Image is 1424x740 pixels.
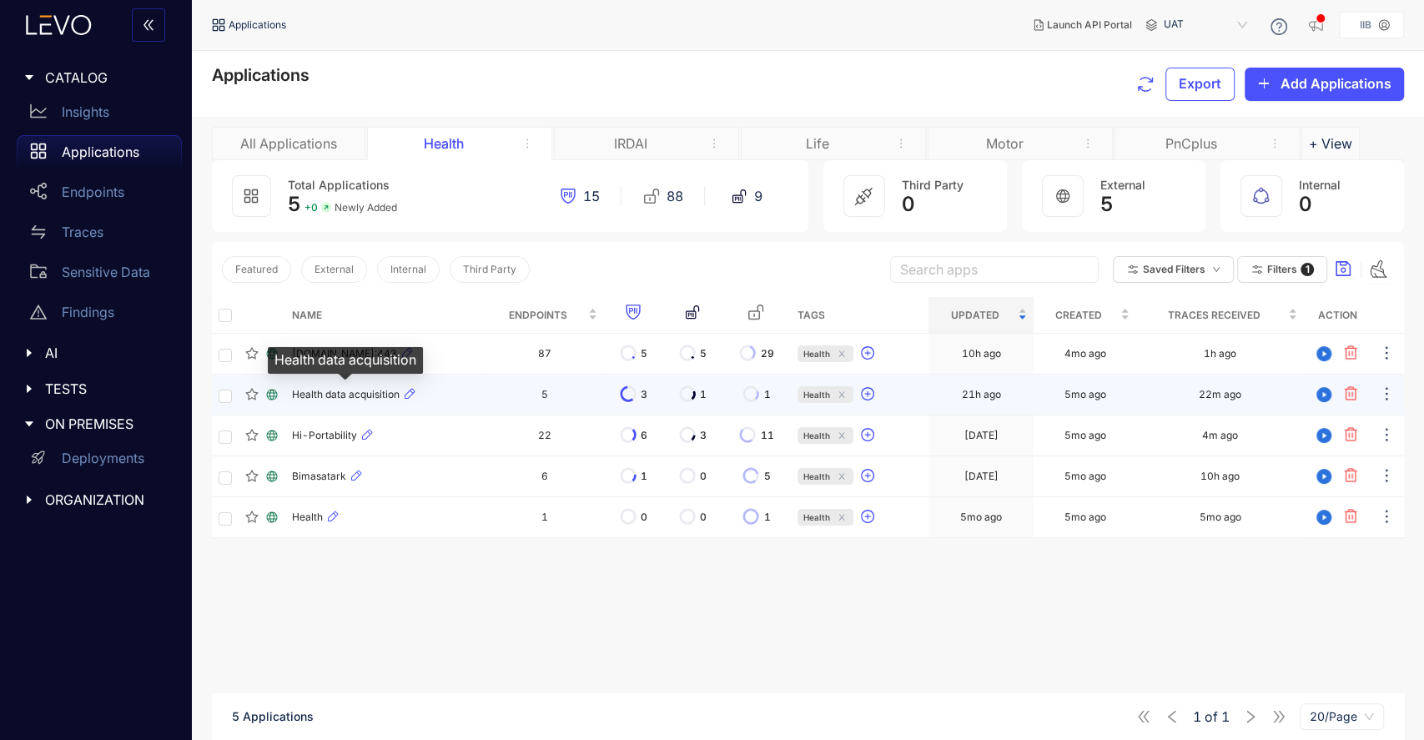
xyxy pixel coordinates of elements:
[485,334,604,375] td: 87
[755,136,880,151] div: Life
[942,136,1067,151] div: Motor
[1304,297,1371,334] th: Action
[485,456,604,497] td: 6
[1311,387,1336,402] span: play-circle
[10,406,182,441] div: ON PREMISES
[1378,426,1395,446] span: ellipsis
[1311,428,1336,443] span: play-circle
[17,175,182,215] a: Endpoints
[1074,136,1102,151] button: remove
[1299,178,1341,192] span: Internal
[1378,345,1395,364] span: ellipsis
[1136,297,1304,334] th: Traces Received
[245,347,259,360] span: star
[836,390,848,399] span: close
[485,297,604,334] th: Endpoints
[288,178,390,192] span: Total Applications
[10,335,182,370] div: AI
[836,472,848,481] span: close
[1165,68,1235,101] button: Export
[1377,504,1396,531] button: ellipsis
[1299,193,1312,216] span: 0
[1311,346,1336,361] span: play-circle
[314,264,354,275] span: External
[803,509,830,526] span: Health
[583,189,600,204] span: 15
[964,471,998,482] div: [DATE]
[245,511,259,524] span: star
[513,136,541,151] button: remove
[763,471,770,482] span: 5
[17,295,182,335] a: Findings
[132,8,165,42] button: double-left
[1378,467,1395,486] span: ellipsis
[860,381,882,408] button: plus-circle
[1199,389,1241,400] div: 22m ago
[1377,381,1396,408] button: ellipsis
[390,264,426,275] span: Internal
[62,104,109,119] p: Insights
[1311,504,1337,531] button: play-circle
[964,430,998,441] div: [DATE]
[763,511,770,523] span: 1
[1202,430,1238,441] div: 4m ago
[292,430,357,441] span: Hi-Portability
[641,348,647,360] span: 5
[245,470,259,483] span: star
[836,513,848,521] span: close
[700,511,707,523] span: 0
[23,418,35,430] span: caret-right
[229,19,286,31] span: Applications
[641,471,647,482] span: 1
[1377,340,1396,367] button: ellipsis
[485,415,604,456] td: 22
[1311,422,1337,449] button: play-circle
[861,469,874,484] span: plus-circle
[1143,306,1285,325] span: Traces Received
[1212,265,1220,274] span: down
[268,347,423,374] div: Health data acquisition
[860,422,882,449] button: plus-circle
[17,255,182,295] a: Sensitive Data
[226,136,351,151] div: All Applications
[1040,306,1117,325] span: Created
[1221,709,1230,724] span: 1
[212,65,309,85] span: Applications
[491,306,585,325] span: Endpoints
[1257,77,1271,92] span: plus
[62,264,150,279] p: Sensitive Data
[861,510,874,525] span: plus-circle
[1311,381,1337,408] button: play-circle
[1377,422,1396,449] button: ellipsis
[1064,430,1105,441] div: 5mo ago
[763,389,770,400] span: 1
[861,346,874,361] span: plus-circle
[17,442,182,482] a: Deployments
[17,95,182,135] a: Insights
[902,178,964,192] span: Third Party
[895,138,907,149] span: more
[568,136,693,151] div: IRDAI
[1200,471,1240,482] div: 10h ago
[62,184,124,199] p: Endpoints
[245,388,259,401] span: star
[23,347,35,359] span: caret-right
[803,468,830,485] span: Health
[700,389,707,400] span: 1
[30,304,47,320] span: warning
[1064,511,1105,523] div: 5mo ago
[1301,127,1360,160] button: Add tab
[17,215,182,255] a: Traces
[861,428,874,443] span: plus-circle
[791,297,929,334] th: Tags
[1164,12,1250,38] span: UAT
[754,189,762,204] span: 9
[23,494,35,506] span: caret-right
[935,306,1014,325] span: Updated
[1204,348,1236,360] div: 1h ago
[23,72,35,83] span: caret-right
[760,348,773,360] span: 29
[1311,340,1337,367] button: play-circle
[45,345,169,360] span: AI
[1100,178,1145,192] span: External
